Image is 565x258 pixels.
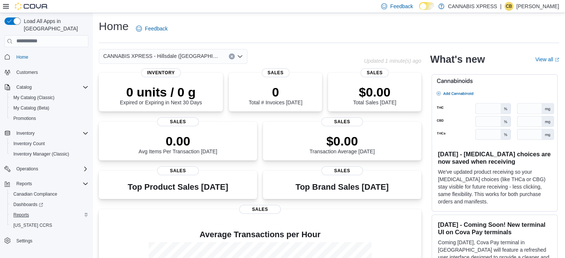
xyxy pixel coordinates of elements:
[133,21,171,36] a: Feedback
[10,221,55,230] a: [US_STATE] CCRS
[13,105,49,111] span: My Catalog (Beta)
[10,139,48,148] a: Inventory Count
[7,138,91,149] button: Inventory Count
[16,54,28,60] span: Home
[438,150,551,165] h3: [DATE] - [MEDICAL_DATA] choices are now saved when receiving
[157,117,199,126] span: Sales
[309,134,375,154] div: Transaction Average [DATE]
[504,2,513,11] div: Christine Baker
[1,128,91,138] button: Inventory
[141,68,181,77] span: Inventory
[10,200,46,209] a: Dashboards
[419,2,435,10] input: Dark Mode
[13,53,31,62] a: Home
[1,164,91,174] button: Operations
[321,117,363,126] span: Sales
[21,17,88,32] span: Load All Apps in [GEOGRAPHIC_DATA]
[7,210,91,220] button: Reports
[10,114,88,123] span: Promotions
[262,68,289,77] span: Sales
[10,150,88,159] span: Inventory Manager (Classic)
[13,212,29,218] span: Reports
[10,200,88,209] span: Dashboards
[15,3,48,10] img: Cova
[13,236,35,245] a: Settings
[1,67,91,78] button: Customers
[10,139,88,148] span: Inventory Count
[7,92,91,103] button: My Catalog (Classic)
[516,2,559,11] p: [PERSON_NAME]
[139,134,217,148] p: 0.00
[353,85,396,99] p: $0.00
[13,129,38,138] button: Inventory
[506,2,512,11] span: CB
[438,168,551,205] p: We've updated product receiving so your [MEDICAL_DATA] choices (like THCa or CBG) stay visible fo...
[7,220,91,231] button: [US_STATE] CCRS
[16,181,32,187] span: Reports
[13,191,57,197] span: Canadian Compliance
[13,141,45,147] span: Inventory Count
[1,179,91,189] button: Reports
[10,93,88,102] span: My Catalog (Classic)
[361,68,389,77] span: Sales
[13,151,69,157] span: Inventory Manager (Classic)
[13,115,36,121] span: Promotions
[13,179,35,188] button: Reports
[500,2,501,11] p: |
[10,150,72,159] a: Inventory Manager (Classic)
[7,189,91,199] button: Canadian Compliance
[237,53,243,59] button: Open list of options
[13,164,88,173] span: Operations
[105,230,415,239] h4: Average Transactions per Hour
[7,199,91,210] a: Dashboards
[13,83,88,92] span: Catalog
[7,113,91,124] button: Promotions
[7,149,91,159] button: Inventory Manager (Classic)
[249,85,302,105] div: Total # Invoices [DATE]
[99,19,129,34] h1: Home
[296,183,389,192] h3: Top Brand Sales [DATE]
[309,134,375,148] p: $0.00
[535,56,559,62] a: View allExternal link
[16,130,35,136] span: Inventory
[13,236,88,245] span: Settings
[16,69,38,75] span: Customers
[448,2,497,11] p: CANNABIS XPRESS
[10,221,88,230] span: Washington CCRS
[145,25,168,32] span: Feedback
[239,205,281,214] span: Sales
[1,82,91,92] button: Catalog
[16,238,32,244] span: Settings
[10,190,60,199] a: Canadian Compliance
[229,53,235,59] button: Clear input
[10,190,88,199] span: Canadian Compliance
[1,235,91,246] button: Settings
[16,84,32,90] span: Catalog
[321,166,363,175] span: Sales
[13,68,41,77] a: Customers
[13,129,88,138] span: Inventory
[7,103,91,113] button: My Catalog (Beta)
[103,52,221,61] span: CANNABIS XPRESS - Hillsdale ([GEOGRAPHIC_DATA])
[10,93,58,102] a: My Catalog (Classic)
[10,114,39,123] a: Promotions
[120,85,202,99] p: 0 units / 0 g
[13,95,55,101] span: My Catalog (Classic)
[13,222,52,228] span: [US_STATE] CCRS
[249,85,302,99] p: 0
[128,183,228,192] h3: Top Product Sales [DATE]
[438,221,551,236] h3: [DATE] - Coming Soon! New terminal UI on Cova Pay terminals
[353,85,396,105] div: Total Sales [DATE]
[13,179,88,188] span: Reports
[120,85,202,105] div: Expired or Expiring in Next 30 Days
[390,3,413,10] span: Feedback
[13,52,88,62] span: Home
[13,202,43,208] span: Dashboards
[139,134,217,154] div: Avg Items Per Transaction [DATE]
[13,164,41,173] button: Operations
[10,210,32,219] a: Reports
[555,58,559,62] svg: External link
[430,53,485,65] h2: What's new
[13,83,35,92] button: Catalog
